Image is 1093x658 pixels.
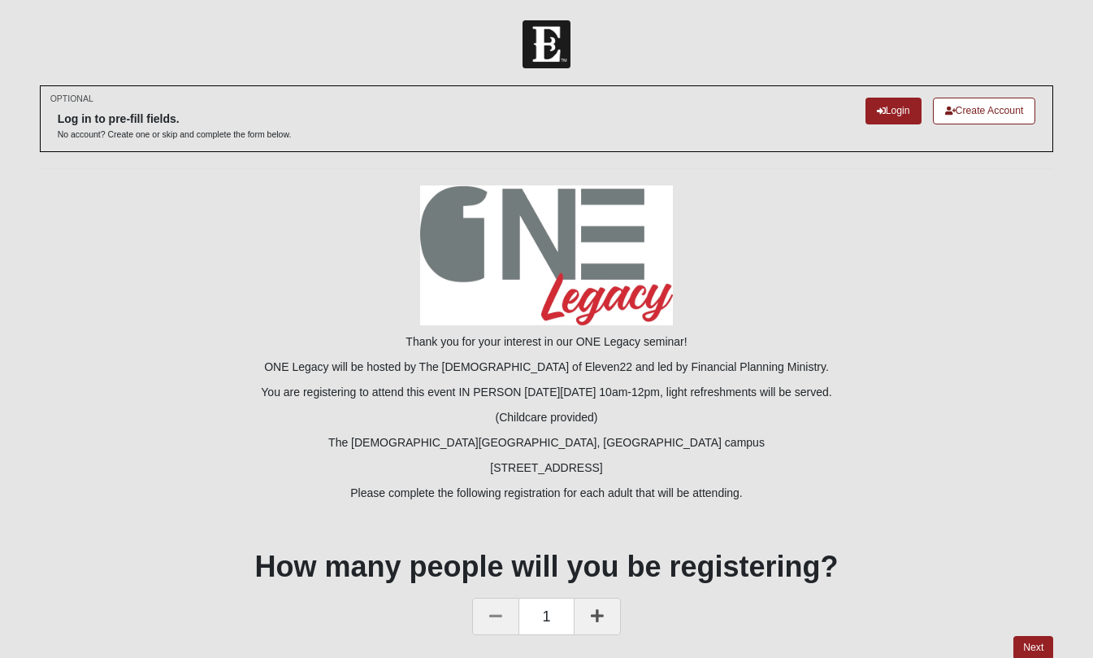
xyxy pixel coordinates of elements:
[40,460,1054,477] p: [STREET_ADDRESS]
[865,98,922,124] a: Login
[933,98,1036,124] a: Create Account
[420,185,674,325] img: ONE_Legacy_logo_FINAL.jpg
[40,409,1054,426] p: (Childcare provided)
[40,485,1054,502] p: Please complete the following registration for each adult that will be attending.
[519,598,573,635] span: 1
[40,333,1054,351] p: Thank you for your interest in our ONE Legacy seminar!
[40,384,1054,401] p: You are registering to attend this event IN PERSON [DATE][DATE] 10am-12pm, light refreshments wil...
[40,434,1054,451] p: The [DEMOGRAPHIC_DATA][GEOGRAPHIC_DATA], [GEOGRAPHIC_DATA] campus
[40,549,1054,584] h1: How many people will you be registering?
[58,112,292,126] h6: Log in to pre-fill fields.
[50,93,93,105] small: OPTIONAL
[523,20,570,68] img: Church of Eleven22 Logo
[58,129,292,141] p: No account? Create one or skip and complete the form below.
[40,359,1054,376] p: ONE Legacy will be hosted by The [DEMOGRAPHIC_DATA] of Eleven22 and led by Financial Planning Min...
